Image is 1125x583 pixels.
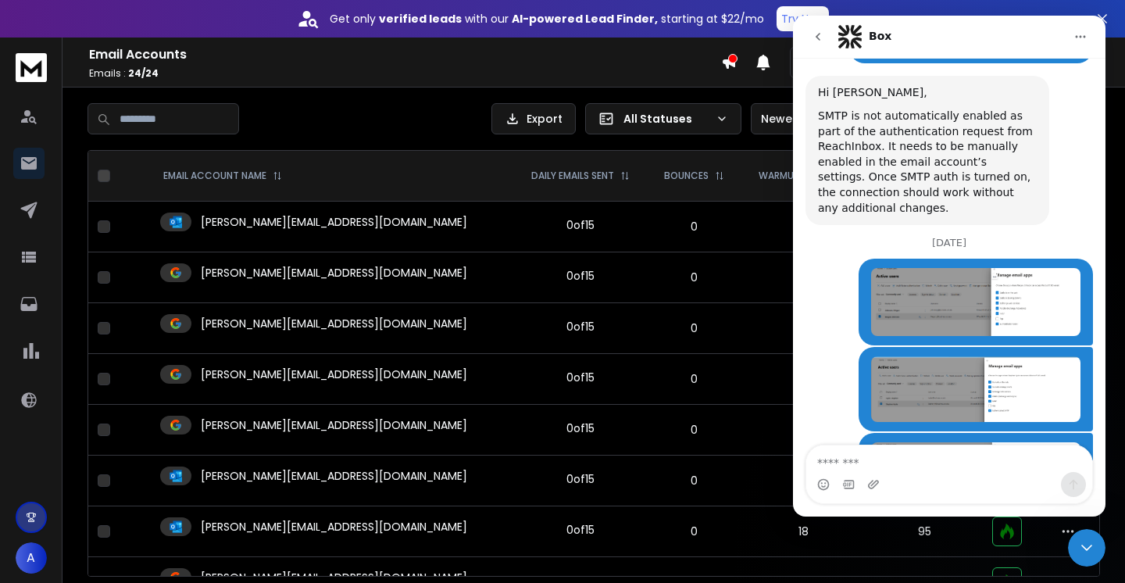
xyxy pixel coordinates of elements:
[12,417,300,503] div: Anders says…
[24,463,37,475] button: Emoji picker
[657,219,731,234] p: 0
[163,170,282,182] div: EMAIL ACCOUNT NAME
[566,217,595,233] div: 0 of 15
[741,506,865,557] td: 18
[330,11,764,27] p: Get only with our starting at $22/mo
[741,405,865,456] td: 18
[741,252,865,303] td: 18
[566,420,595,436] div: 0 of 15
[793,16,1105,517] iframe: Intercom live chat
[623,111,709,127] p: All Statuses
[49,463,62,475] button: Gif picker
[741,202,865,252] td: 18
[201,214,467,230] p: [PERSON_NAME][EMAIL_ADDRESS][DOMAIN_NAME]
[657,320,731,336] p: 0
[566,370,595,385] div: 0 of 15
[201,265,467,281] p: [PERSON_NAME][EMAIL_ADDRESS][DOMAIN_NAME]
[866,506,984,557] td: 95
[74,463,87,475] button: Upload attachment
[759,170,832,182] p: WARMUP EMAILS
[657,473,731,488] p: 0
[201,519,467,535] p: [PERSON_NAME][EMAIL_ADDRESS][DOMAIN_NAME]
[777,6,829,31] button: Try Now
[201,417,467,433] p: [PERSON_NAME][EMAIL_ADDRESS][DOMAIN_NAME]
[657,422,731,438] p: 0
[741,303,865,354] td: 18
[751,103,852,134] button: Newest
[201,316,467,331] p: [PERSON_NAME][EMAIL_ADDRESS][DOMAIN_NAME]
[566,522,595,538] div: 0 of 15
[512,11,658,27] strong: AI-powered Lead Finder,
[128,66,159,80] span: 24 / 24
[741,456,865,506] td: 18
[657,524,731,539] p: 0
[16,53,47,82] img: logo
[531,170,614,182] p: DAILY EMAILS SENT
[491,103,576,134] button: Export
[657,270,731,285] p: 0
[13,430,299,456] textarea: Message…
[657,371,731,387] p: 0
[268,456,293,481] button: Send a message…
[781,11,824,27] p: Try Now
[16,542,47,574] button: A
[741,354,865,405] td: 18
[89,67,721,80] p: Emails :
[566,471,595,487] div: 0 of 15
[201,367,467,382] p: [PERSON_NAME][EMAIL_ADDRESS][DOMAIN_NAME]
[1068,529,1105,567] iframe: Intercom live chat
[201,468,467,484] p: [PERSON_NAME][EMAIL_ADDRESS][DOMAIN_NAME]
[566,268,595,284] div: 0 of 15
[379,11,462,27] strong: verified leads
[89,45,721,64] h1: Email Accounts
[664,170,709,182] p: BOUNCES
[566,319,595,334] div: 0 of 15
